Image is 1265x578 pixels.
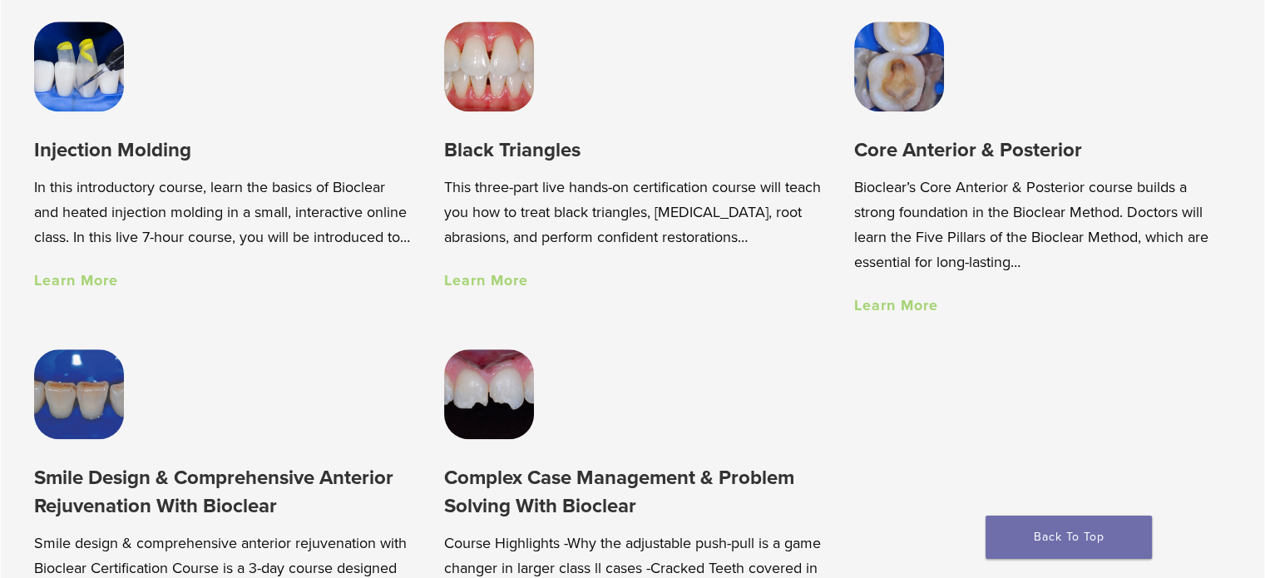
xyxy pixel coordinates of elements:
h3: Complex Case Management & Problem Solving With Bioclear [444,464,821,520]
h3: Core Anterior & Posterior [854,136,1231,164]
h3: Injection Molding [34,136,411,164]
p: This three-part live hands-on certification course will teach you how to treat black triangles, [... [444,175,821,249]
p: In this introductory course, learn the basics of Bioclear and heated injection molding in a small... [34,175,411,249]
a: Learn More [34,271,118,289]
p: Bioclear’s Core Anterior & Posterior course builds a strong foundation in the Bioclear Method. Do... [854,175,1231,274]
a: Back To Top [986,516,1152,559]
h3: Black Triangles [444,136,821,164]
a: Learn More [854,296,938,314]
a: Learn More [444,271,528,289]
h3: Smile Design & Comprehensive Anterior Rejuvenation With Bioclear [34,464,411,520]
